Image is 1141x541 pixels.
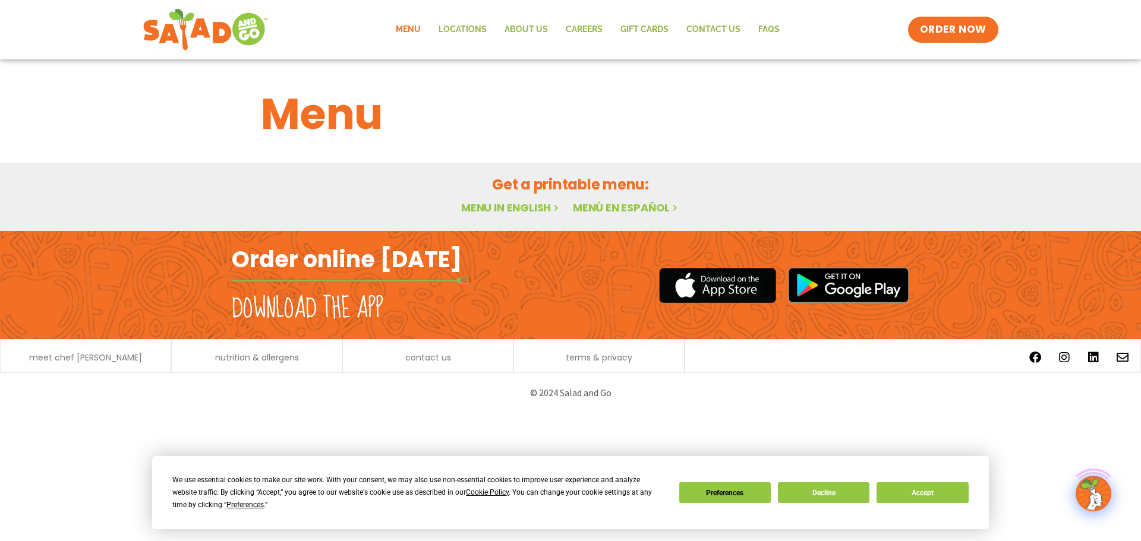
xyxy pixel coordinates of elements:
[612,16,677,43] a: GIFT CARDS
[920,23,986,37] span: ORDER NOW
[557,16,612,43] a: Careers
[573,200,680,215] a: Menú en español
[261,82,880,146] h1: Menu
[466,488,509,496] span: Cookie Policy
[461,200,561,215] a: Menu in English
[226,501,264,509] span: Preferences
[232,245,462,274] h2: Order online [DATE]
[908,17,998,43] a: ORDER NOW
[496,16,557,43] a: About Us
[566,353,632,362] a: terms & privacy
[677,16,749,43] a: Contact Us
[238,385,903,401] p: © 2024 Salad and Go
[659,266,776,305] img: appstore
[387,16,430,43] a: Menu
[749,16,789,43] a: FAQs
[232,277,469,284] img: fork
[430,16,496,43] a: Locations
[877,482,968,503] button: Accept
[679,482,771,503] button: Preferences
[261,174,880,195] h2: Get a printable menu:
[143,6,268,53] img: new-SAG-logo-768×292
[215,353,299,362] a: nutrition & allergens
[788,267,909,303] img: google_play
[405,353,451,362] a: contact us
[172,474,664,511] div: We use essential cookies to make our site work. With your consent, we may also use non-essential ...
[778,482,869,503] button: Decline
[29,353,142,362] a: meet chef [PERSON_NAME]
[232,292,383,325] h2: Download the app
[387,16,789,43] nav: Menu
[152,456,989,529] div: Cookie Consent Prompt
